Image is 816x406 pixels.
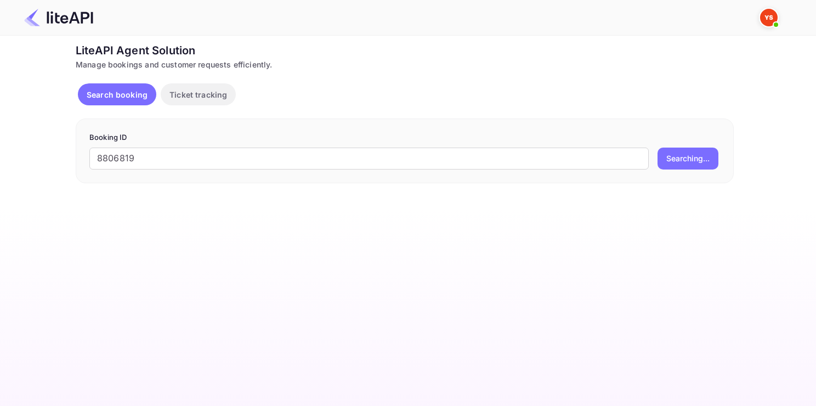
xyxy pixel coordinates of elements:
[169,89,227,100] p: Ticket tracking
[658,148,718,170] button: Searching...
[87,89,148,100] p: Search booking
[89,148,649,170] input: Enter Booking ID (e.g., 63782194)
[24,9,93,26] img: LiteAPI Logo
[76,59,734,70] div: Manage bookings and customer requests efficiently.
[89,132,720,143] p: Booking ID
[76,42,734,59] div: LiteAPI Agent Solution
[760,9,778,26] img: Yandex Support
